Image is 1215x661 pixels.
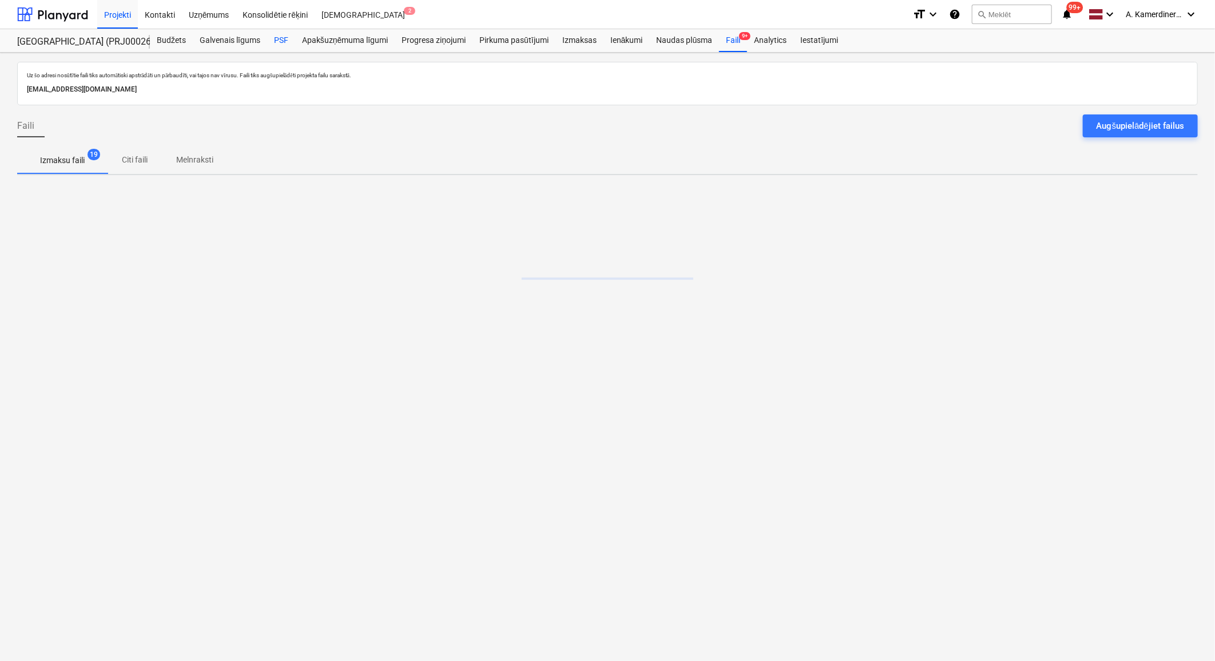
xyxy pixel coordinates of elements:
div: [GEOGRAPHIC_DATA] (PRJ0002627, K-1 un K-2(2.kārta) 2601960 [17,36,136,48]
span: A. Kamerdinerovs [1126,10,1183,19]
a: Iestatījumi [793,29,845,52]
a: Progresa ziņojumi [395,29,472,52]
a: Izmaksas [555,29,603,52]
i: notifications [1061,7,1073,21]
p: [EMAIL_ADDRESS][DOMAIN_NAME] [27,84,1188,96]
i: Zināšanu pamats [949,7,960,21]
button: Augšupielādējiet failus [1083,114,1198,137]
span: Faili [17,119,34,133]
p: Citi faili [121,154,149,166]
a: PSF [267,29,295,52]
a: Ienākumi [603,29,650,52]
div: Faili [719,29,747,52]
a: Apakšuzņēmuma līgumi [295,29,395,52]
a: Galvenais līgums [193,29,267,52]
a: Naudas plūsma [650,29,720,52]
a: Analytics [747,29,793,52]
span: search [977,10,986,19]
p: Izmaksu faili [40,155,85,167]
i: keyboard_arrow_down [926,7,940,21]
p: Uz šo adresi nosūtītie faili tiks automātiski apstrādāti un pārbaudīti, vai tajos nav vīrusu. Fai... [27,72,1188,79]
iframe: Chat Widget [1158,606,1215,661]
p: Melnraksti [176,154,213,166]
a: Pirkuma pasūtījumi [472,29,555,52]
span: 9+ [739,32,751,40]
i: format_size [912,7,926,21]
a: Faili9+ [719,29,747,52]
span: 99+ [1067,2,1083,13]
span: 19 [88,149,100,160]
div: Augšupielādējiet failus [1097,118,1184,133]
span: 2 [404,7,415,15]
i: keyboard_arrow_down [1103,7,1117,21]
a: Budžets [150,29,193,52]
button: Meklēt [972,5,1052,24]
i: keyboard_arrow_down [1184,7,1198,21]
